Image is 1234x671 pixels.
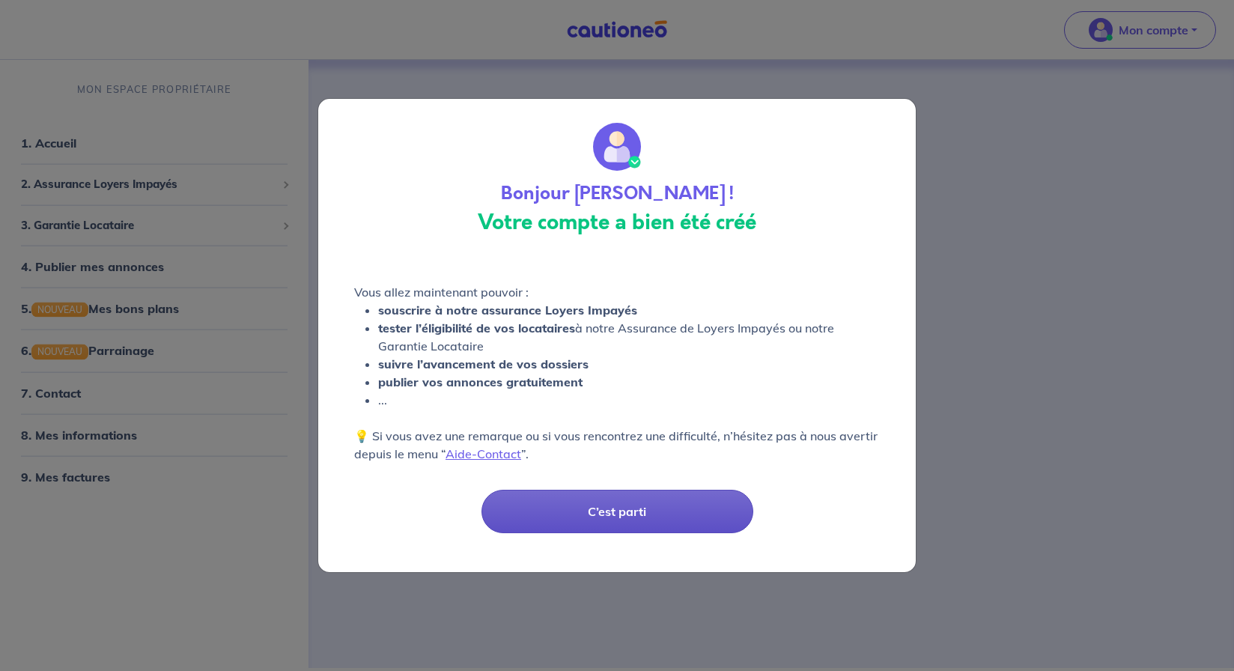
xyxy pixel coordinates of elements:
[446,446,521,461] a: Aide-Contact
[378,374,583,389] strong: publier vos annonces gratuitement
[593,123,641,171] img: wallet_circle
[354,283,880,301] p: Vous allez maintenant pouvoir :
[478,207,756,237] strong: Votre compte a bien été créé
[378,391,880,409] li: ...
[481,490,753,533] button: C’est parti
[378,303,637,318] strong: souscrire à notre assurance Loyers Impayés
[501,183,734,204] h4: Bonjour [PERSON_NAME] !
[378,356,589,371] strong: suivre l’avancement de vos dossiers
[378,321,575,335] strong: tester l’éligibilité de vos locataires
[354,427,880,463] p: 💡 Si vous avez une remarque ou si vous rencontrez une difficulté, n’hésitez pas à nous avertir de...
[378,319,880,355] li: à notre Assurance de Loyers Impayés ou notre Garantie Locataire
